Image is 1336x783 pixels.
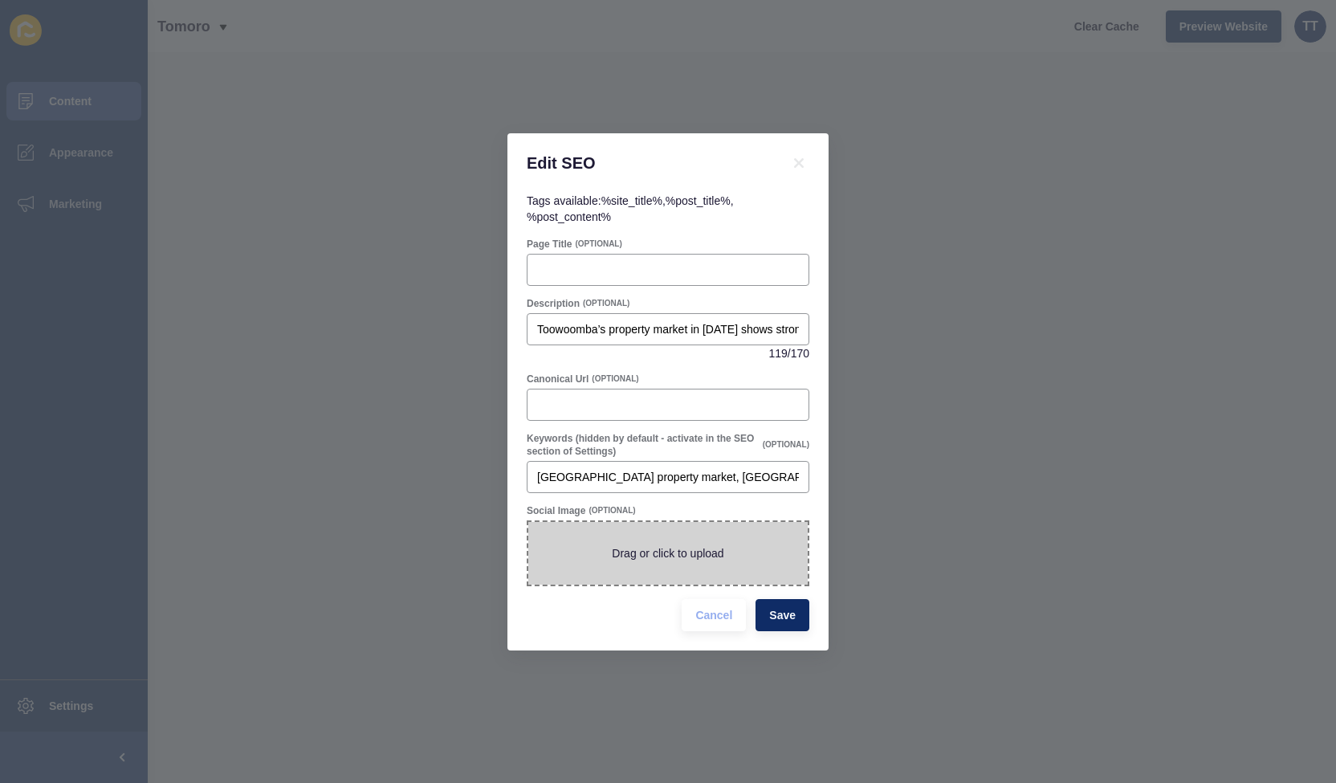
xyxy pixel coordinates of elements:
[768,345,787,361] span: 119
[575,239,621,250] span: (OPTIONAL)
[666,194,731,207] code: %post_title%
[527,153,769,173] h1: Edit SEO
[682,599,746,631] button: Cancel
[592,373,638,385] span: (OPTIONAL)
[527,432,760,458] label: Keywords (hidden by default - activate in the SEO section of Settings)
[527,297,580,310] label: Description
[527,238,572,251] label: Page Title
[583,298,629,309] span: (OPTIONAL)
[791,345,809,361] span: 170
[601,194,662,207] code: %site_title%
[527,210,611,223] code: %post_content%
[756,599,809,631] button: Save
[527,504,585,517] label: Social Image
[589,505,635,516] span: (OPTIONAL)
[527,373,589,385] label: Canonical Url
[695,607,732,623] span: Cancel
[527,194,734,223] span: Tags available: , ,
[769,607,796,623] span: Save
[763,439,809,451] span: (OPTIONAL)
[788,345,791,361] span: /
